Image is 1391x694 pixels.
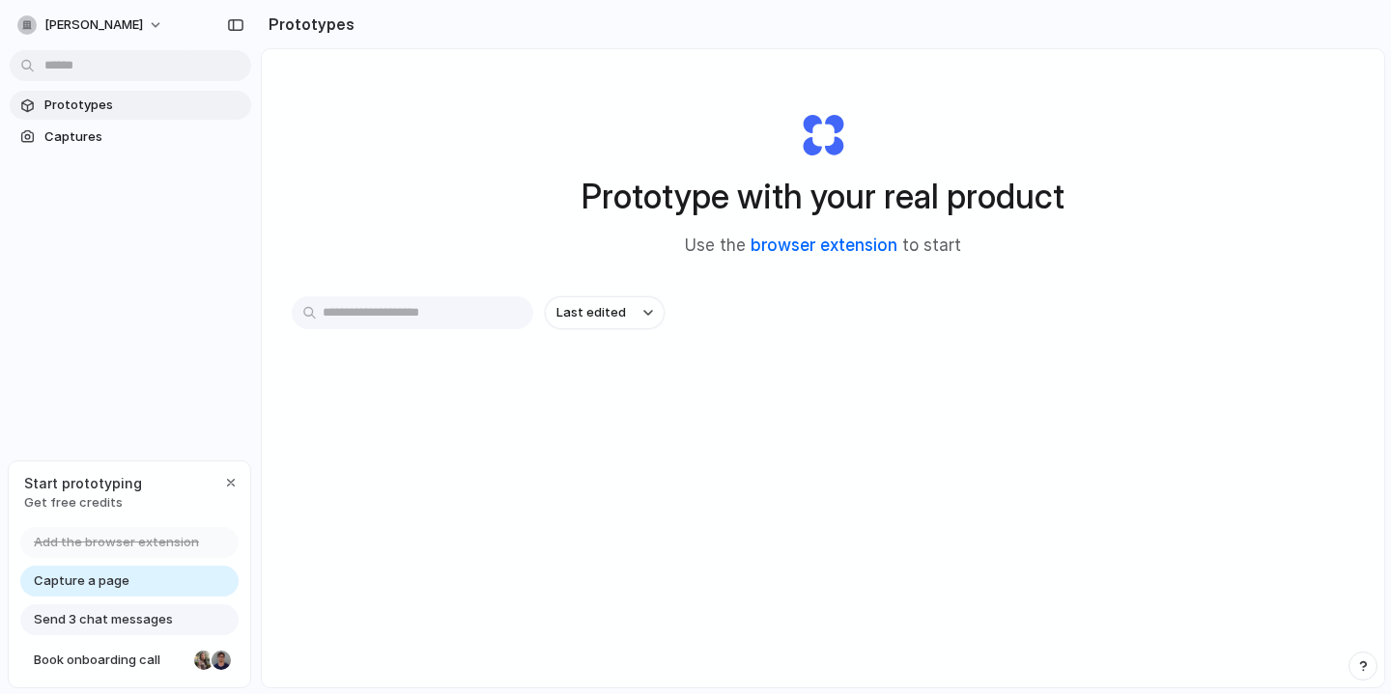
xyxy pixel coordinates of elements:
span: Prototypes [44,96,243,115]
button: Last edited [545,296,665,329]
span: Last edited [556,303,626,322]
a: Captures [10,123,251,152]
h1: Prototype with your real product [582,171,1065,222]
span: Add the browser extension [34,533,199,552]
a: Prototypes [10,91,251,120]
div: Nicole Kubica [192,649,215,672]
button: [PERSON_NAME] [10,10,173,41]
span: Start prototyping [24,473,142,493]
span: [PERSON_NAME] [44,15,143,35]
span: Captures [44,127,243,147]
span: Capture a page [34,571,129,591]
span: Use the to start [685,234,961,259]
span: Book onboarding call [34,651,186,670]
span: Send 3 chat messages [34,610,173,629]
a: Book onboarding call [20,645,239,676]
a: browser extension [751,236,897,255]
span: Get free credits [24,493,142,513]
h2: Prototypes [261,13,355,36]
div: Christian Iacullo [210,649,233,672]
